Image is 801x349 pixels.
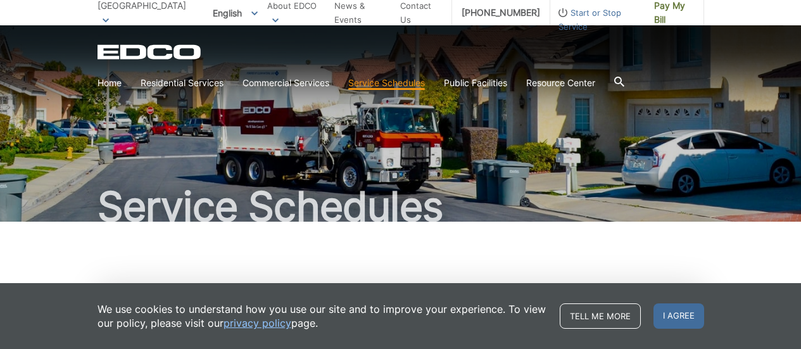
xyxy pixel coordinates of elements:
[98,302,547,330] p: We use cookies to understand how you use our site and to improve your experience. To view our pol...
[98,76,122,90] a: Home
[98,186,704,227] h1: Service Schedules
[243,76,329,90] a: Commercial Services
[526,76,595,90] a: Resource Center
[98,44,203,60] a: EDCD logo. Return to the homepage.
[560,303,641,329] a: Tell me more
[348,76,425,90] a: Service Schedules
[224,316,291,330] a: privacy policy
[444,76,507,90] a: Public Facilities
[653,303,704,329] span: I agree
[141,76,224,90] a: Residential Services
[203,3,267,23] span: English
